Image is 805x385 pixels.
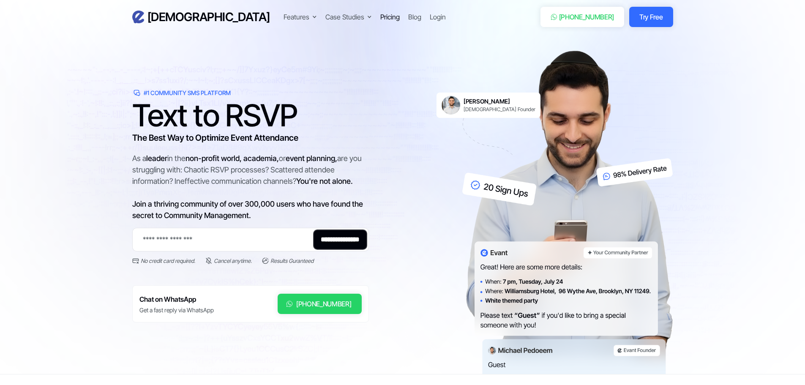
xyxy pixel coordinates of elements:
div: As a in the or are you struggling with: Chaotic RSVP processes? Scattered attendee information? I... [132,153,369,221]
form: Email Form 2 [132,228,369,265]
div: [PHONE_NUMBER] [296,299,352,309]
span: non-profit world, academia, [186,154,279,163]
span: event planning, [286,154,337,163]
div: Results Guranteed [270,257,314,265]
div: No credit card required. [141,257,195,265]
h6: Chat on WhatsApp [139,294,214,305]
div: Features [284,12,317,22]
h6: [PERSON_NAME] [464,98,535,105]
span: You're not alone. [296,177,353,186]
div: Get a fast reply via WhatsApp [139,306,214,314]
a: Login [430,12,446,22]
div: Cancel anytime. [214,257,252,265]
a: Blog [408,12,421,22]
a: [PHONE_NUMBER] [278,294,362,314]
div: Case Studies [325,12,372,22]
h3: The Best Way to Optimize Event Attendance [132,131,369,144]
a: home [132,10,270,25]
span: Join a thriving community of over 300,000 users who have found the secret to Community Management. [132,199,363,220]
div: Case Studies [325,12,364,22]
span: leader [146,154,167,163]
div: [PHONE_NUMBER] [559,12,614,22]
div: #1 Community SMS Platform [144,89,231,97]
h1: Text to RSVP [132,103,369,128]
a: [PERSON_NAME][DEMOGRAPHIC_DATA] Founder [437,93,540,118]
a: Try Free [629,7,673,27]
a: Pricing [380,12,400,22]
a: [PHONE_NUMBER] [540,7,625,27]
h3: [DEMOGRAPHIC_DATA] [147,10,270,25]
div: Features [284,12,309,22]
div: [DEMOGRAPHIC_DATA] Founder [464,106,535,113]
